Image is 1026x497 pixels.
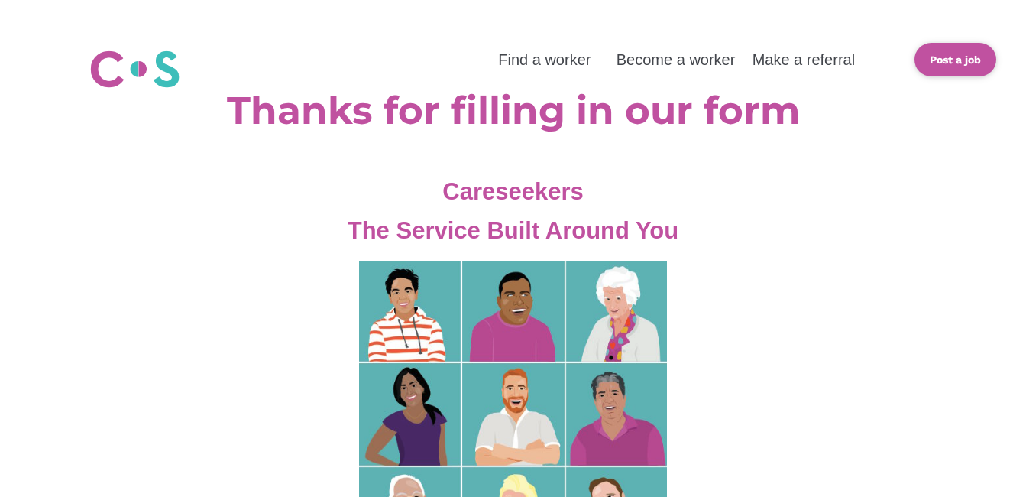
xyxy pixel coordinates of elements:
b: Thanks for filling in our form [227,87,800,134]
span: Careseekers The Service Built Around You [348,178,679,244]
a: Find a worker [498,51,591,68]
a: Post a job [914,43,996,76]
a: Make a referral [753,51,856,68]
b: Post a job [930,54,981,66]
a: Become a worker [617,51,736,68]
